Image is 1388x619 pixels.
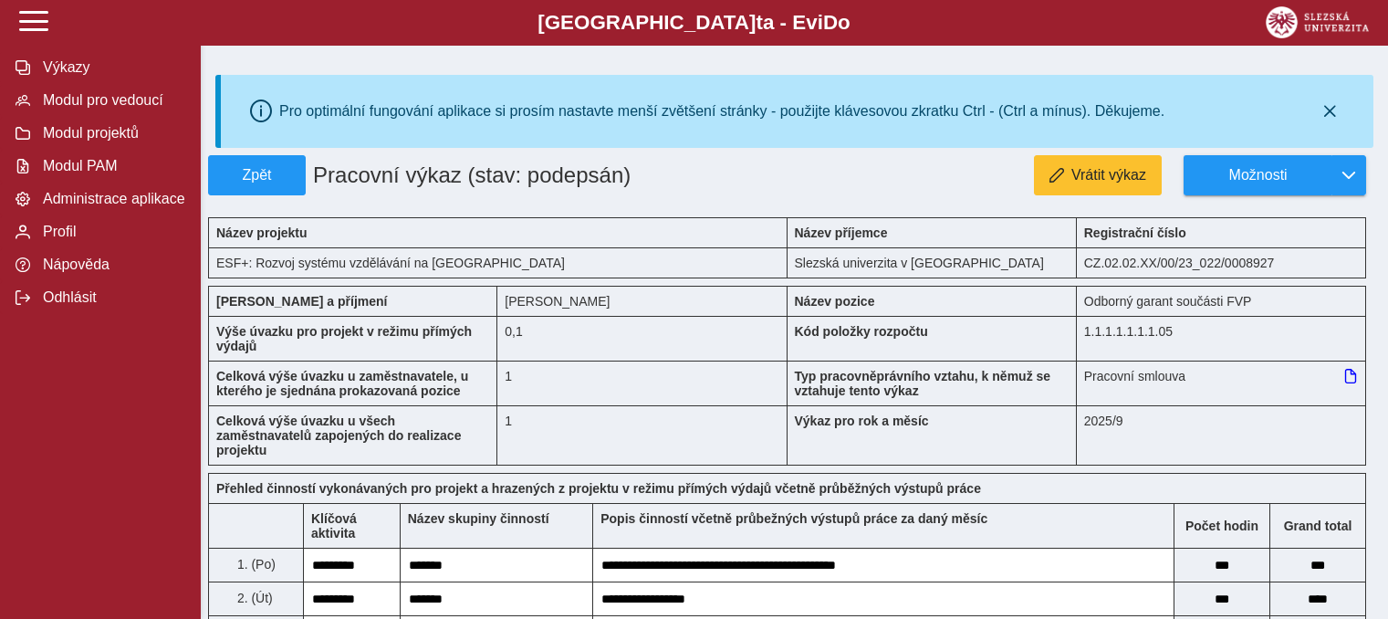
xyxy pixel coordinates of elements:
b: Kód položky rozpočtu [795,324,928,339]
span: Zpět [216,167,297,184]
button: Možnosti [1184,155,1331,195]
div: 1 [497,405,787,466]
h1: Pracovní výkaz (stav: podepsán) [306,155,696,195]
span: o [838,11,851,34]
div: 1.1.1.1.1.1.1.05 [1077,316,1366,361]
div: CZ.02.02.XX/00/23_022/0008927 [1077,247,1366,278]
span: Možnosti [1199,167,1317,184]
div: [PERSON_NAME] [497,286,787,316]
b: Název skupiny činností [408,511,549,526]
div: Odborný garant součásti FVP [1077,286,1366,316]
b: Celková výše úvazku u všech zaměstnavatelů zapojených do realizace projektu [216,414,461,457]
b: Registrační číslo [1084,226,1186,240]
b: Klíčová aktivita [311,511,357,540]
b: Počet hodin [1174,519,1269,533]
span: Výkazy [37,59,185,76]
b: Název příjemce [795,226,888,240]
button: Vrátit výkaz [1034,155,1162,195]
b: Název projektu [216,226,308,240]
b: Popis činností včetně průbežných výstupů práce za daný měsíc [600,511,987,526]
b: Výše úvazku pro projekt v režimu přímých výdajů [216,324,472,353]
b: Typ pracovněprávního vztahu, k němuž se vztahuje tento výkaz [795,369,1051,398]
span: Administrace aplikace [37,191,185,207]
b: Suma za den přes všechny výkazy [1270,519,1365,533]
span: Modul PAM [37,158,185,174]
span: 2. (Út) [234,591,273,605]
b: [GEOGRAPHIC_DATA] a - Evi [55,11,1333,35]
span: 1. (Po) [234,557,276,572]
div: ESF+: Rozvoj systému vzdělávání na [GEOGRAPHIC_DATA] [208,247,788,278]
b: [PERSON_NAME] a příjmení [216,294,387,309]
span: Nápověda [37,257,185,273]
b: Celková výše úvazku u zaměstnavatele, u kterého je sjednána prokazovaná pozice [216,369,468,398]
span: Odhlásit [37,289,185,306]
div: Pro optimální fungování aplikace si prosím nastavte menší zvětšení stránky - použijte klávesovou ... [279,103,1164,120]
button: Zpět [208,155,306,195]
b: Přehled činností vykonávaných pro projekt a hrazených z projektu v režimu přímých výdajů včetně p... [216,481,981,496]
span: Modul pro vedoucí [37,92,185,109]
div: Slezská univerzita v [GEOGRAPHIC_DATA] [788,247,1077,278]
div: 2025/9 [1077,405,1366,466]
span: D [823,11,838,34]
div: 1 [497,361,787,405]
b: Výkaz pro rok a měsíc [795,414,929,428]
span: Modul projektů [37,125,185,142]
b: Název pozice [795,294,875,309]
span: Profil [37,224,185,240]
span: t [756,11,762,34]
div: Pracovní smlouva [1077,361,1366,405]
span: Vrátit výkaz [1071,167,1146,184]
div: 0,8 h / den. 4 h / týden. [497,316,787,361]
img: logo_web_su.png [1266,6,1369,38]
